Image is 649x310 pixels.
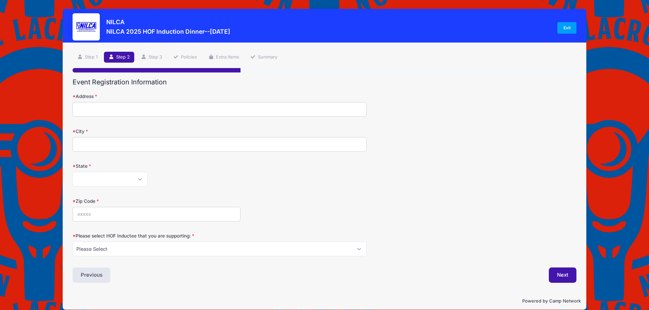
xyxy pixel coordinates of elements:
h3: NILCA 2025 HOF Induction Dinner--[DATE] [106,28,230,35]
label: City [73,128,241,135]
a: Exit [557,22,576,34]
button: Previous [73,267,111,283]
a: Step 3 [136,52,167,63]
input: xxxxx [73,207,241,222]
a: Policies [169,52,202,63]
a: Summary [246,52,282,63]
button: Next [549,267,576,283]
h2: Event Registration Information [73,78,576,86]
label: State [73,163,241,169]
label: Zip Code [73,198,241,205]
a: Step 1 [73,52,102,63]
p: Powered by Camp Network [68,298,581,305]
label: Please select HOF Inductee that you are supporting: [73,232,241,239]
a: Step 2 [104,52,134,63]
h3: NILCA [106,18,230,26]
label: Address [73,93,241,100]
a: Extra Items [204,52,244,63]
